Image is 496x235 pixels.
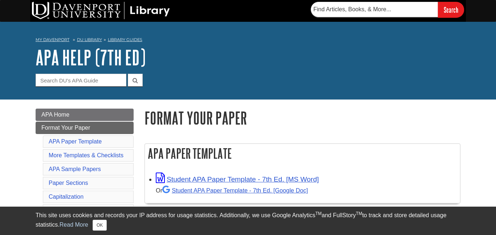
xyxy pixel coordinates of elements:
a: Student APA Paper Template - 7th Ed. [Google Doc] [162,187,308,194]
form: Searches DU Library's articles, books, and more [311,2,464,17]
input: Find Articles, Books, & More... [311,2,438,17]
a: Capitalization [49,194,84,200]
a: Format Your Paper [36,122,134,134]
input: Search DU's APA Guide [36,74,126,86]
span: Format Your Paper [41,125,90,131]
a: DU Library [77,37,102,42]
a: Read More [60,222,88,228]
a: APA Paper Template [49,138,102,145]
a: APA Home [36,109,134,121]
input: Search [438,2,464,17]
button: Close [93,220,107,231]
h2: APA Paper Template [145,144,460,163]
span: APA Home [41,112,69,118]
a: APA Sample Papers [49,166,101,172]
a: Paper Sections [49,180,88,186]
a: My Davenport [36,37,69,43]
h1: Format Your Paper [145,109,460,127]
a: Link opens in new window [156,175,319,183]
a: Library Guides [108,37,142,42]
nav: breadcrumb [36,35,460,46]
a: More Templates & Checklists [49,152,123,158]
small: Or [156,187,308,194]
img: DU Library [32,2,170,19]
sup: TM [356,211,362,216]
a: APA Help (7th Ed) [36,46,146,69]
sup: TM [315,211,321,216]
div: This site uses cookies and records your IP address for usage statistics. Additionally, we use Goo... [36,211,460,231]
